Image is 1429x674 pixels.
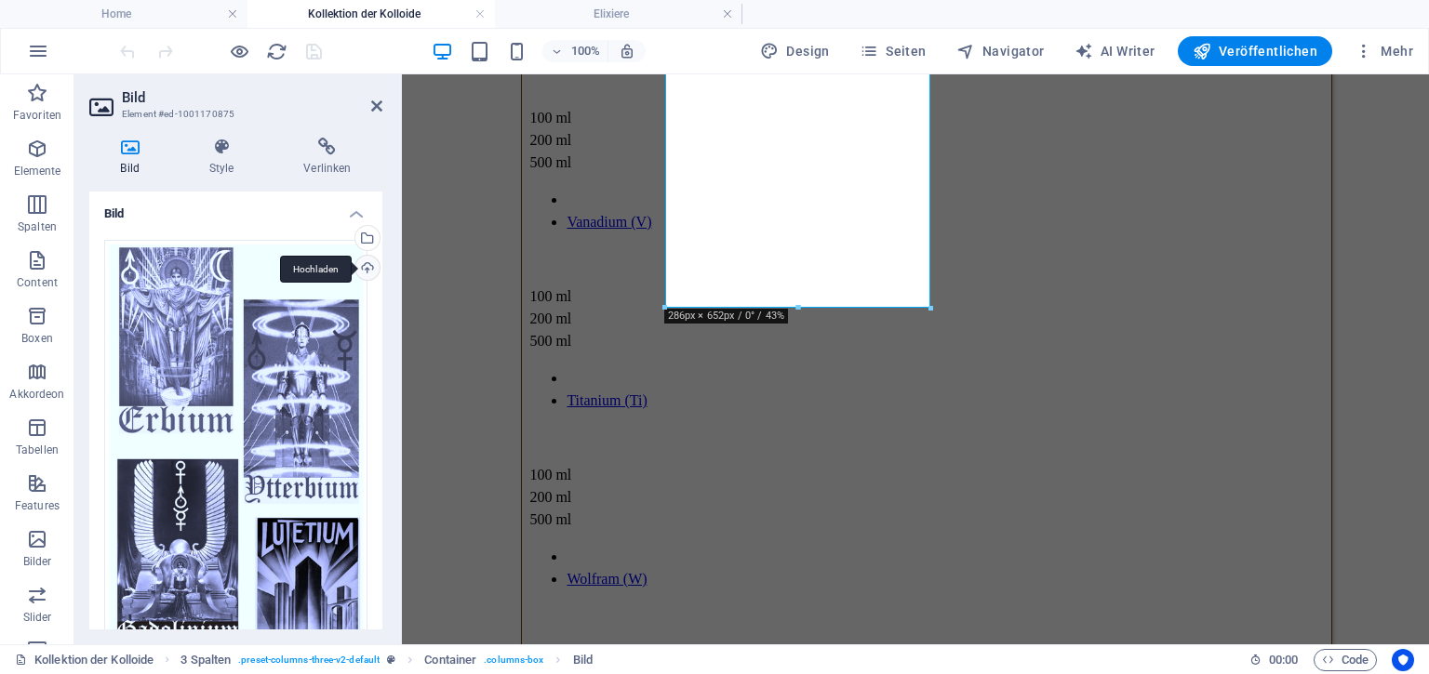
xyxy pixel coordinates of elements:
[1178,36,1332,66] button: Veröffentlichen
[273,138,382,177] h4: Verlinken
[17,275,58,290] p: Content
[753,36,837,66] div: Design (Strg+Alt+Y)
[23,554,52,569] p: Bilder
[9,387,64,402] p: Akkordeon
[23,610,52,625] p: Slider
[573,649,593,671] span: Klick zum Auswählen. Doppelklick zum Bearbeiten
[424,649,476,671] span: Klick zum Auswählen. Doppelklick zum Bearbeiten
[89,192,382,225] h4: Bild
[495,4,742,24] h4: Elixiere
[949,36,1052,66] button: Navigator
[1282,653,1285,667] span: :
[15,498,60,513] p: Features
[18,219,57,234] p: Spalten
[1392,649,1414,671] button: Usercentrics
[1075,42,1155,60] span: AI Writer
[1067,36,1163,66] button: AI Writer
[1249,649,1299,671] h6: Session-Zeit
[14,164,61,178] p: Elemente
[247,4,495,24] h4: Kollektion der Kolloide
[1347,36,1421,66] button: Mehr
[1269,649,1298,671] span: 00 00
[16,443,59,457] p: Tabellen
[852,36,934,66] button: Seiten
[542,40,608,62] button: 100%
[15,649,154,671] a: Klick, um Auswahl aufzuheben. Doppelklick öffnet Seitenverwaltung
[570,40,600,62] h6: 100%
[21,331,53,346] p: Boxen
[354,255,381,281] a: Hochladen
[1314,649,1377,671] button: Code
[266,41,287,62] i: Seite neu laden
[178,138,273,177] h4: Style
[228,40,250,62] button: Klicke hier, um den Vorschau-Modus zu verlassen
[760,42,830,60] span: Design
[387,654,395,665] i: Dieses Element ist ein anpassbares Preset
[956,42,1045,60] span: Navigator
[1322,649,1369,671] span: Code
[753,36,837,66] button: Design
[265,40,287,62] button: reload
[860,42,927,60] span: Seiten
[1193,42,1317,60] span: Veröffentlichen
[122,89,382,106] h2: Bild
[122,106,345,123] h3: Element #ed-1001170875
[238,649,380,671] span: . preset-columns-three-v2-default
[13,108,61,123] p: Favoriten
[180,649,231,671] span: Klick zum Auswählen. Doppelklick zum Bearbeiten
[89,138,178,177] h4: Bild
[180,649,593,671] nav: breadcrumb
[619,43,635,59] i: Bei Größenänderung Zoomstufe automatisch an das gewählte Gerät anpassen.
[484,649,543,671] span: . columns-box
[1355,42,1413,60] span: Mehr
